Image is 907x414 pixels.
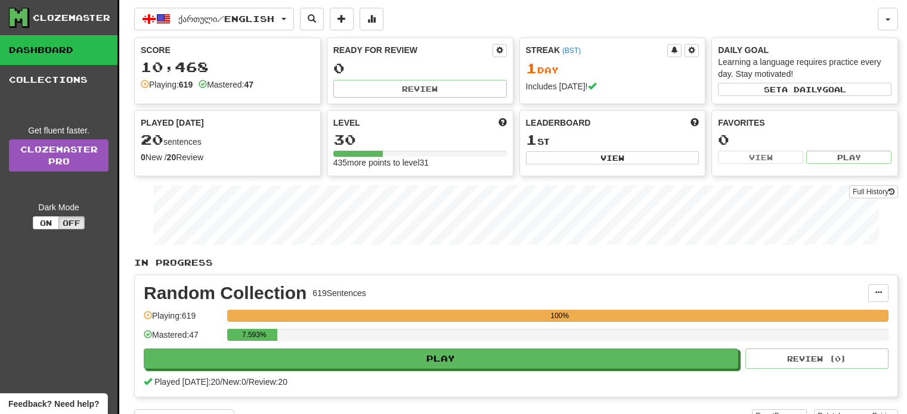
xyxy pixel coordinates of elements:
div: sentences [141,132,314,148]
button: View [718,151,803,164]
span: New: 0 [222,377,246,387]
button: On [33,216,59,229]
button: Full History [849,185,898,198]
span: Leaderboard [526,117,591,129]
button: Review (0) [745,348,889,369]
strong: 47 [244,80,253,89]
a: (BST) [562,46,581,55]
button: ქართული/English [134,8,294,30]
div: 0 [718,132,891,147]
p: In Progress [134,257,898,269]
span: 1 [526,131,537,148]
span: ქართული / English [178,14,274,24]
div: Ready for Review [333,44,493,56]
button: Play [806,151,891,164]
div: Mastered: 47 [144,329,221,348]
div: Favorites [718,117,891,129]
strong: 0 [141,152,146,162]
span: Played [DATE]: 20 [154,377,220,387]
button: Play [144,348,738,369]
div: Playing: 619 [144,310,221,329]
span: a daily [782,85,822,94]
span: This week in points, UTC [691,117,699,129]
div: st [526,132,699,148]
div: New / Review [141,151,314,163]
div: Clozemaster [33,12,110,24]
div: 10,468 [141,60,314,74]
div: Get fluent faster. [9,124,109,136]
button: Add sentence to collection [330,8,354,30]
button: View [526,151,699,164]
span: 1 [526,60,537,76]
span: / [220,377,222,387]
strong: 20 [167,152,177,162]
div: 0 [333,61,507,76]
div: 7.593% [231,329,277,341]
div: Learning a language requires practice every day. Stay motivated! [718,56,891,80]
span: / [246,377,249,387]
div: Includes [DATE]! [526,80,699,92]
div: 619 Sentences [312,287,366,299]
span: Review: 20 [249,377,287,387]
div: Playing: [141,79,193,91]
div: 100% [231,310,889,322]
span: 20 [141,131,163,148]
div: Random Collection [144,284,307,302]
a: ClozemasterPro [9,139,109,172]
div: Daily Goal [718,44,891,56]
div: 435 more points to level 31 [333,157,507,169]
div: Score [141,44,314,56]
div: Day [526,61,699,76]
button: Off [58,216,85,229]
div: 30 [333,132,507,147]
button: Search sentences [300,8,324,30]
button: More stats [360,8,383,30]
button: Seta dailygoal [718,83,891,96]
div: Streak [526,44,668,56]
div: Mastered: [199,79,253,91]
button: Review [333,80,507,98]
div: Dark Mode [9,201,109,213]
span: Score more points to level up [499,117,507,129]
span: Open feedback widget [8,398,99,410]
strong: 619 [179,80,193,89]
span: Played [DATE] [141,117,204,129]
span: Level [333,117,360,129]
